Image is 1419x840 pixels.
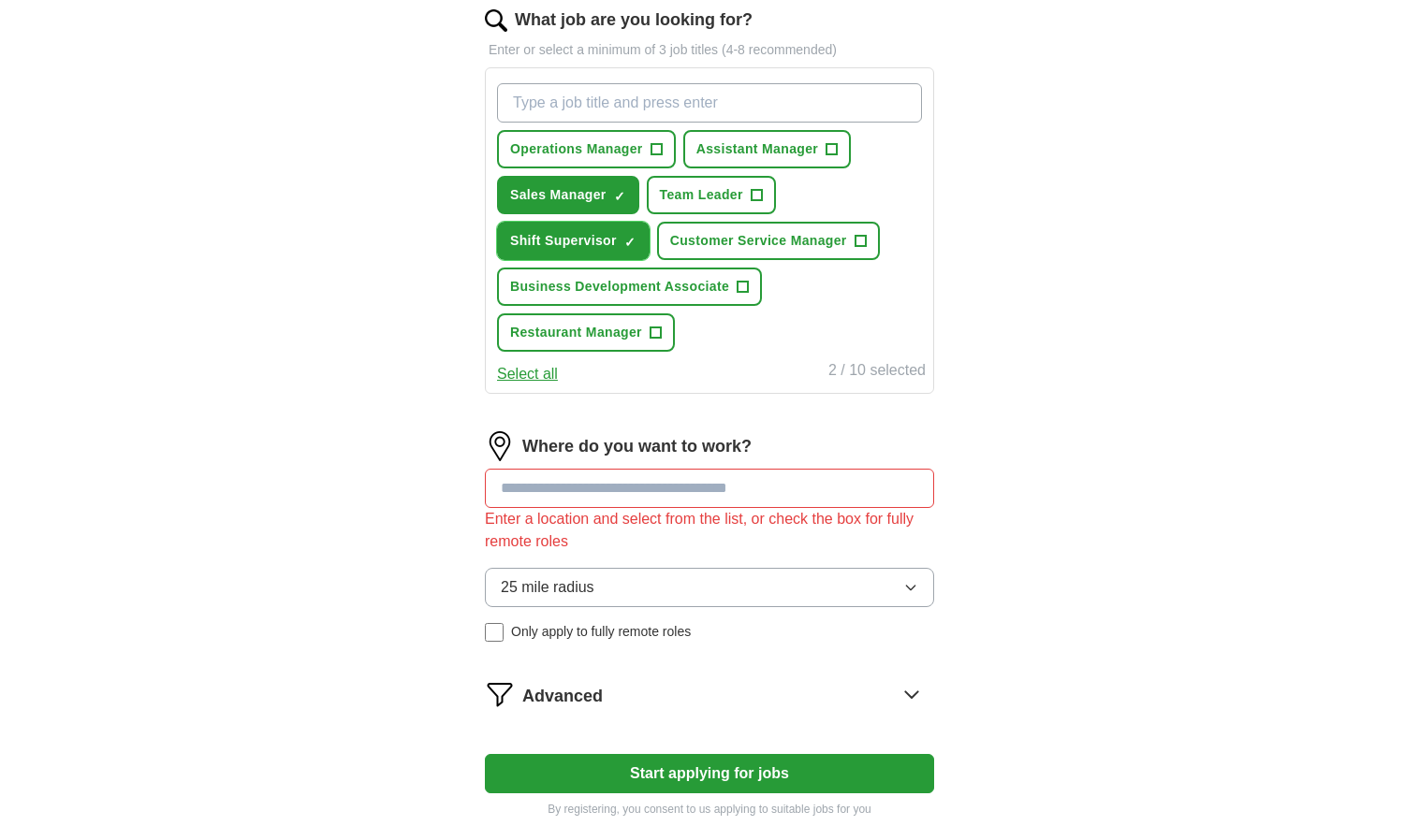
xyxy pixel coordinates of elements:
span: Customer Service Manager [670,231,847,251]
button: Assistant Manager [683,130,851,168]
span: Operations Manager [510,139,643,159]
span: ✓ [624,235,636,250]
img: filter [485,679,515,709]
span: Team Leader [660,185,743,205]
span: ✓ [614,189,625,204]
span: Only apply to fully remote roles [511,622,691,642]
label: What job are you looking for? [515,7,753,33]
div: Enter a location and select from the list, or check the box for fully remote roles [485,508,934,553]
button: Sales Manager✓ [497,176,639,214]
img: search.png [485,9,507,32]
p: Enter or select a minimum of 3 job titles (4-8 recommended) [485,40,934,60]
button: Start applying for jobs [485,754,934,793]
p: By registering, you consent to us applying to suitable jobs for you [485,801,934,818]
button: Restaurant Manager [497,313,675,352]
input: Only apply to fully remote roles [485,623,504,642]
span: Restaurant Manager [510,323,642,342]
label: Where do you want to work? [522,434,752,459]
button: 25 mile radius [485,568,934,607]
span: Assistant Manager [696,139,818,159]
span: Shift Supervisor [510,231,617,251]
div: 2 / 10 selected [828,359,926,385]
img: location.png [485,431,515,461]
span: Business Development Associate [510,277,729,297]
button: Team Leader [647,176,776,214]
span: Advanced [522,684,603,709]
button: Customer Service Manager [657,222,880,260]
button: Shift Supervisor✓ [497,222,650,260]
span: 25 mile radius [501,576,594,599]
button: Operations Manager [497,130,676,168]
button: Select all [497,363,558,385]
input: Type a job title and press enter [497,83,922,123]
span: Sales Manager [510,185,607,205]
button: Business Development Associate [497,268,762,306]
